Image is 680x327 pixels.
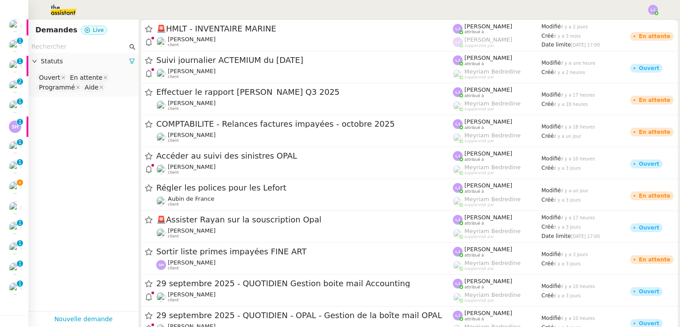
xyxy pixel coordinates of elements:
div: En attente [639,129,670,135]
span: il y a 10 heures [561,156,595,161]
img: svg [648,5,658,15]
span: [PERSON_NAME] [464,23,512,30]
span: 🚨 [156,215,166,224]
p: 1 [18,119,22,127]
span: Assister Rayan sur la souscription Opal [156,216,453,224]
div: Ouvert [639,161,659,167]
span: client [168,74,179,79]
app-user-label: attribué à [453,54,541,66]
span: Statuts [41,56,129,66]
div: Ouvert [639,321,659,326]
span: [PERSON_NAME] [464,118,512,125]
app-user-label: suppervisé par [453,228,541,239]
nz-badge-sup: 1 [17,139,23,145]
img: svg [453,119,463,129]
img: users%2FaellJyylmXSg4jqeVbanehhyYJm1%2Favatar%2Fprofile-pic%20(4).png [453,133,463,143]
span: Date limite [541,233,571,239]
span: il y a 18 heures [561,125,595,129]
span: 🚨 [156,24,166,33]
img: svg [453,55,463,65]
nz-select-item: Programmé [37,83,81,92]
span: suppervisé par [464,266,494,271]
app-user-detailed-label: client [156,68,453,79]
span: [PERSON_NAME] [464,54,512,61]
img: users%2FJFLd9nv9Xedc5sw3Tv0uXAOtmPa2%2Favatar%2F614c234d-a034-4f22-a3a9-e3102a8b8590 [9,39,21,52]
img: users%2Fa6PbEmLwvGXylUqKytRPpDpAx153%2Favatar%2Ffanny.png [156,228,166,238]
span: suppervisé par [464,202,494,207]
img: users%2F0zQGGmvZECeMseaPawnreYAQQyS2%2Favatar%2Feddadf8a-b06f-4db9-91c4-adeed775bb0f [9,100,21,113]
nz-select-item: Aide [82,83,105,92]
span: [PERSON_NAME] [464,246,512,253]
span: Meyriam Bedredine [464,164,521,171]
span: suppervisé par [464,234,494,239]
span: attribué à [464,189,484,194]
input: Rechercher [31,42,127,52]
span: HMLT - INVENTAIRE MARINE [156,25,453,33]
img: svg [453,151,463,161]
span: [PERSON_NAME] [168,291,216,298]
div: Programmé [39,83,75,91]
img: users%2Fa6PbEmLwvGXylUqKytRPpDpAx153%2Favatar%2Ffanny.png [9,242,21,254]
img: users%2Fa6PbEmLwvGXylUqKytRPpDpAx153%2Favatar%2Ffanny.png [156,292,166,302]
img: users%2FNmPW3RcGagVdwlUj0SIRjiM8zA23%2Favatar%2Fb3e8f68e-88d8-429d-a2bd-00fb6f2d12db [9,60,21,72]
img: users%2FSclkIUIAuBOhhDrbgjtrSikBoD03%2Favatar%2F48cbc63d-a03d-4817-b5bf-7f7aeed5f2a9 [9,141,21,153]
app-user-label: attribué à [453,246,541,257]
span: Modifié [541,124,561,130]
app-user-label: attribué à [453,23,541,35]
app-user-label: suppervisé par [453,36,541,48]
p: 1 [18,38,22,46]
img: users%2FaellJyylmXSg4jqeVbanehhyYJm1%2Favatar%2Fprofile-pic%20(4).png [453,197,463,206]
app-user-label: suppervisé par [453,132,541,144]
app-user-detailed-label: client [156,227,453,239]
span: Créé [541,292,554,299]
app-user-label: attribué à [453,278,541,289]
img: users%2FC0n4RBXzEbUC5atUgsP2qpDRH8u1%2Favatar%2F48114808-7f8b-4f9a-89ba-6a29867a11d8 [156,101,166,110]
span: il y a 10 heures [561,284,595,289]
div: Statuts [28,53,139,70]
span: il y a 3 jours [554,261,581,266]
div: Ouvert [639,225,659,230]
p: 1 [18,58,22,66]
span: client [168,266,179,271]
img: svg [453,279,463,288]
img: users%2F0zQGGmvZECeMseaPawnreYAQQyS2%2Favatar%2Feddadf8a-b06f-4db9-91c4-adeed775bb0f [156,164,166,174]
div: En attente [639,34,670,39]
span: Accéder au suivi des sinistres OPAL [156,152,453,160]
span: [PERSON_NAME] [464,214,512,221]
span: [PERSON_NAME] [464,278,512,284]
nz-page-header-title: Demandes [35,24,77,36]
span: Créé [541,101,554,107]
div: Ouvert [639,289,659,294]
span: suppervisé par [464,107,494,112]
span: attribué à [464,157,484,162]
span: attribué à [464,317,484,322]
span: [PERSON_NAME] [464,182,512,189]
span: [PERSON_NAME] [168,68,216,74]
span: [PERSON_NAME] [168,227,216,234]
div: En attente [639,257,670,262]
nz-badge-sup: 1 [17,240,23,246]
img: users%2FaellJyylmXSg4jqeVbanehhyYJm1%2Favatar%2Fprofile-pic%20(4).png [453,165,463,175]
span: [DATE] 17:00 [571,234,600,239]
nz-badge-sup: 2 [17,78,23,85]
span: Modifié [541,92,561,98]
span: il y a 3 jours [554,293,581,298]
span: [PERSON_NAME] [168,132,216,138]
app-user-label: attribué à [453,118,541,130]
span: attribué à [464,221,484,226]
span: Meyriam Bedredine [464,196,521,202]
span: [PERSON_NAME] [464,150,512,157]
nz-badge-sup: 1 [17,38,23,44]
span: suppervisé par [464,171,494,175]
span: 29 septembre 2025 - QUOTIDIEN - OPAL - Gestion de la boîte mail OPAL [156,311,453,319]
nz-badge-sup: 1 [17,261,23,267]
span: client [168,170,179,175]
img: svg [453,37,463,47]
span: il y a 17 heures [561,93,595,97]
span: il y a 3 jours [554,198,581,202]
app-user-detailed-label: client [156,163,453,175]
span: Modifié [541,60,561,66]
p: 1 [18,261,22,269]
span: suppervisé par [464,139,494,144]
span: client [168,298,179,303]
